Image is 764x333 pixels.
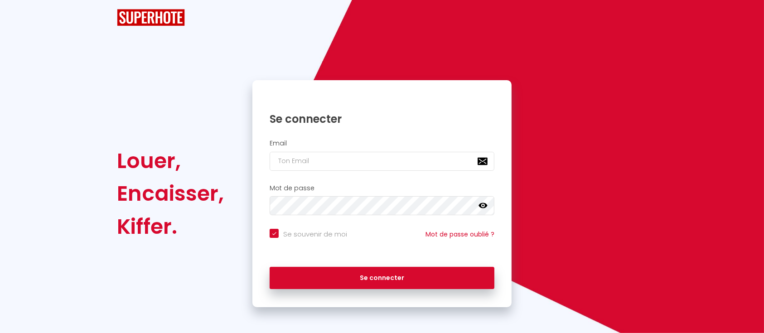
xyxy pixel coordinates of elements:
button: Ouvrir le widget de chat LiveChat [7,4,34,31]
h1: Se connecter [270,112,494,126]
h2: Email [270,140,494,147]
a: Mot de passe oublié ? [426,230,494,239]
input: Ton Email [270,152,494,171]
img: SuperHote logo [117,9,185,26]
div: Louer, [117,145,224,177]
div: Kiffer. [117,210,224,243]
button: Se connecter [270,267,494,290]
div: Encaisser, [117,177,224,210]
h2: Mot de passe [270,184,494,192]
